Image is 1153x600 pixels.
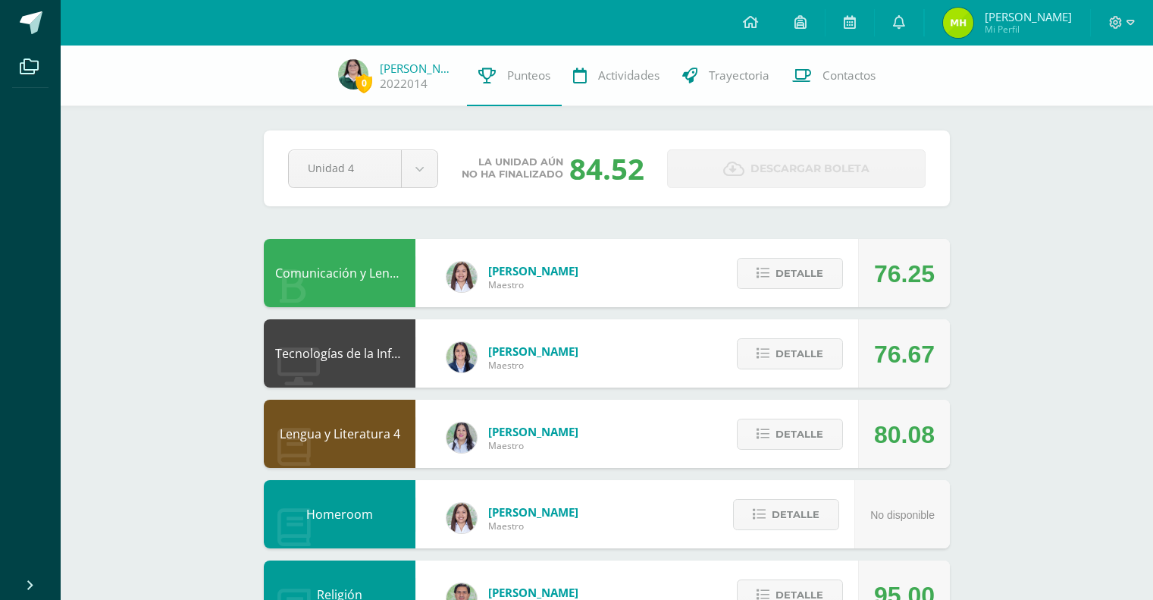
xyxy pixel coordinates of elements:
[264,480,415,548] div: Homeroom
[985,23,1072,36] span: Mi Perfil
[985,9,1072,24] span: [PERSON_NAME]
[380,76,428,92] a: 2022014
[507,68,550,83] span: Punteos
[289,150,437,187] a: Unidad 4
[338,59,368,90] img: 3e3fd6e5ab412e34de53ec92eb8dbd43.png
[264,319,415,388] div: Tecnologías de la Información y la Comunicación 4
[943,8,973,38] img: 8cfee9302e94c67f695fad48b611364c.png
[264,239,415,307] div: Comunicación y Lenguaje L3 Inglés 4
[488,585,578,600] span: [PERSON_NAME]
[775,259,823,287] span: Detalle
[488,439,578,452] span: Maestro
[737,338,843,369] button: Detalle
[356,74,372,93] span: 0
[488,344,578,359] span: [PERSON_NAME]
[870,509,935,521] span: No disponible
[671,46,781,106] a: Trayectoria
[488,520,578,532] span: Maestro
[562,46,671,106] a: Actividades
[874,401,935,469] div: 80.08
[775,340,823,368] span: Detalle
[446,342,477,372] img: 7489ccb779e23ff9f2c3e89c21f82ed0.png
[308,150,382,186] span: Unidad 4
[822,68,876,83] span: Contactos
[446,262,477,292] img: acecb51a315cac2de2e3deefdb732c9f.png
[874,240,935,308] div: 76.25
[488,263,578,278] span: [PERSON_NAME]
[772,501,819,529] span: Detalle
[874,320,935,388] div: 76.67
[264,400,415,468] div: Lengua y Literatura 4
[488,359,578,372] span: Maestro
[775,420,823,448] span: Detalle
[569,149,644,188] div: 84.52
[709,68,769,83] span: Trayectoria
[446,503,477,533] img: acecb51a315cac2de2e3deefdb732c9f.png
[598,68,660,83] span: Actividades
[737,258,843,289] button: Detalle
[446,423,477,453] img: df6a3bad71d85cf97c4a6d1acf904499.png
[488,424,578,439] span: [PERSON_NAME]
[733,499,839,530] button: Detalle
[781,46,887,106] a: Contactos
[462,156,563,181] span: La unidad aún no ha finalizado
[750,150,869,187] span: Descargar boleta
[380,61,456,76] a: [PERSON_NAME]
[488,504,578,520] span: [PERSON_NAME]
[467,46,562,106] a: Punteos
[737,419,843,450] button: Detalle
[488,278,578,291] span: Maestro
